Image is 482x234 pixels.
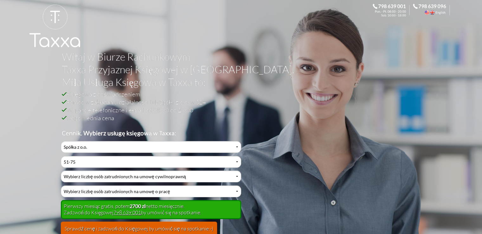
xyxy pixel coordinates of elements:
[61,200,241,219] div: Pierwszy miesiąc gratis, potem netto miesięcznie. Zadzwoń do Księgowej by umówić się na spotkanie.
[130,203,145,209] b: 2700 zł
[373,4,413,16] div: Zadzwoń do Księgowej. 798 639 001
[62,90,415,137] h2: Księgowa z doświadczeniem Pomoc w zakładaniu działalności lub Spółki z o.o. w S24 Wsparcie telefo...
[113,209,141,216] a: 798 639 001
[413,4,453,16] div: Call the Accountant. 798 639 096
[62,50,415,90] h1: Witaj w Biurze Rachunkowym Taxxa Przyjaznej Księgowej w [GEOGRAPHIC_DATA]. Miła Usługa Księgowa w...
[62,129,176,137] b: Cennik. Wybierz usługę księgową w Taxxa:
